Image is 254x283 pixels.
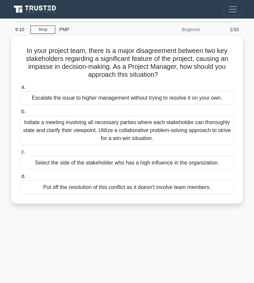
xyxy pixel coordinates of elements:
[30,25,55,34] a: Stop
[224,3,242,16] button: Toggle navigation
[20,116,234,145] div: Initiate a meeting involving all necessary parties where each stakeholder can thoroughly state an...
[11,23,30,36] div: 9:10
[21,109,25,114] span: b.
[20,156,234,170] div: Select the side of the stakeholder who has a high influence in the organization.
[21,149,25,155] span: c.
[21,84,25,90] span: a.
[204,23,243,36] div: 1/10
[20,180,234,194] div: Put off the resolution of this conflict as it doesn't involve team members.
[21,173,25,179] span: d.
[19,47,235,79] h5: In your project team, there is a major disagreement between two key stakeholders regarding a sign...
[146,23,204,36] div: Beginner
[55,23,146,36] div: PMP
[20,91,234,105] div: Escalate the issue to higher management without trying to resolve it on your own.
